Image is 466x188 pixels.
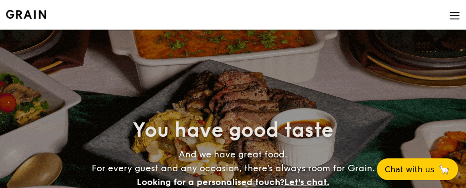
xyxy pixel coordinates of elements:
[377,158,458,180] button: Chat with us🦙
[438,164,450,175] span: 🦙
[92,149,375,188] span: And we have great food. For every guest and any occasion, there’s always room for Grain.
[385,165,434,174] span: Chat with us
[6,10,46,19] a: Logotype
[137,177,284,188] span: Looking for a personalised touch?
[284,177,329,188] span: Let's chat.
[449,10,460,21] img: icon-hamburger-menu.db5d7e83.svg
[6,10,46,19] img: Grain
[133,118,333,142] span: You have good taste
